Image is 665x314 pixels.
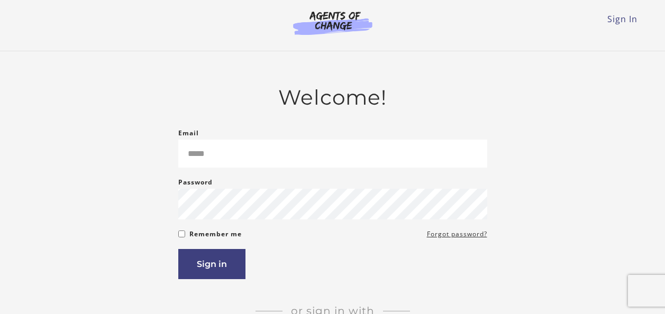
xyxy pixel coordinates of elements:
button: Sign in [178,249,245,279]
label: Email [178,127,199,140]
label: Remember me [189,228,242,241]
a: Sign In [607,13,637,25]
a: Forgot password? [427,228,487,241]
h2: Welcome! [178,85,487,110]
img: Agents of Change Logo [282,11,384,35]
label: Password [178,176,213,189]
